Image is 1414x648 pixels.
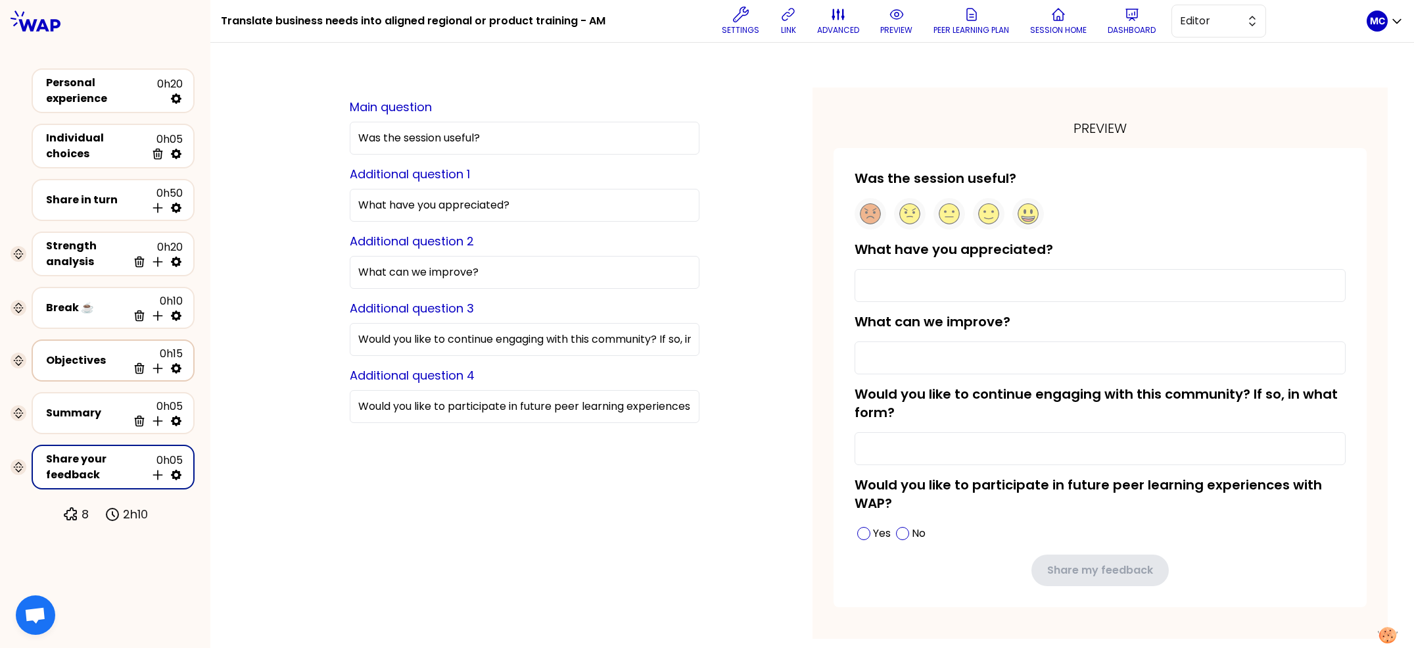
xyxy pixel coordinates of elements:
[1025,1,1092,41] button: Session home
[875,1,918,41] button: preview
[912,526,926,541] p: No
[46,300,128,316] div: Break ☕️
[46,192,146,208] div: Share in turn
[1180,13,1239,29] span: Editor
[812,1,864,41] button: advanced
[350,122,699,155] input: Did you like the experience?
[855,476,1322,512] label: Would you like to participate in future peer learning experiences with WAP?
[46,405,128,421] div: Summary
[46,238,128,270] div: Strength analysis
[16,595,55,635] div: Ouvrir le chat
[717,1,765,41] button: Settings
[46,353,128,368] div: Objectives
[855,312,1010,331] label: What can we improve?
[722,25,759,36] p: Settings
[128,346,183,375] div: 0h15
[1102,1,1161,41] button: Dashboard
[350,233,474,249] label: Additional question 2
[781,25,796,36] p: link
[1031,555,1169,586] button: Share my feedback
[46,75,157,107] div: Personal experience
[880,25,912,36] p: preview
[775,1,801,41] button: link
[834,119,1367,137] div: preview
[855,169,1016,187] label: Was the session useful?
[1030,25,1087,36] p: Session home
[1108,25,1156,36] p: Dashboard
[46,130,146,162] div: Individual choices
[933,25,1009,36] p: Peer learning plan
[128,239,183,268] div: 0h20
[928,1,1014,41] button: Peer learning plan
[855,240,1053,259] label: What have you appreciated?
[855,385,1338,422] label: Would you like to continue engaging with this community? If so, in what form?
[82,505,89,524] p: 8
[146,453,183,482] div: 0h05
[350,390,699,423] input: Would you like to retry Wap experience ?
[128,399,183,428] div: 0h05
[873,526,891,541] p: Yes
[1370,14,1385,28] p: MC
[146,132,183,161] div: 0h05
[350,300,474,316] label: Additional question 3
[128,293,183,322] div: 0h10
[350,166,470,182] label: Additional question 1
[146,186,183,214] div: 0h50
[350,367,475,384] label: Additional question 4
[123,505,148,524] p: 2h10
[1171,5,1266,37] button: Editor
[46,451,146,483] div: Share your feedback
[817,25,859,36] p: advanced
[1367,11,1403,32] button: MC
[350,99,432,115] label: Main question
[157,76,183,105] div: 0h20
